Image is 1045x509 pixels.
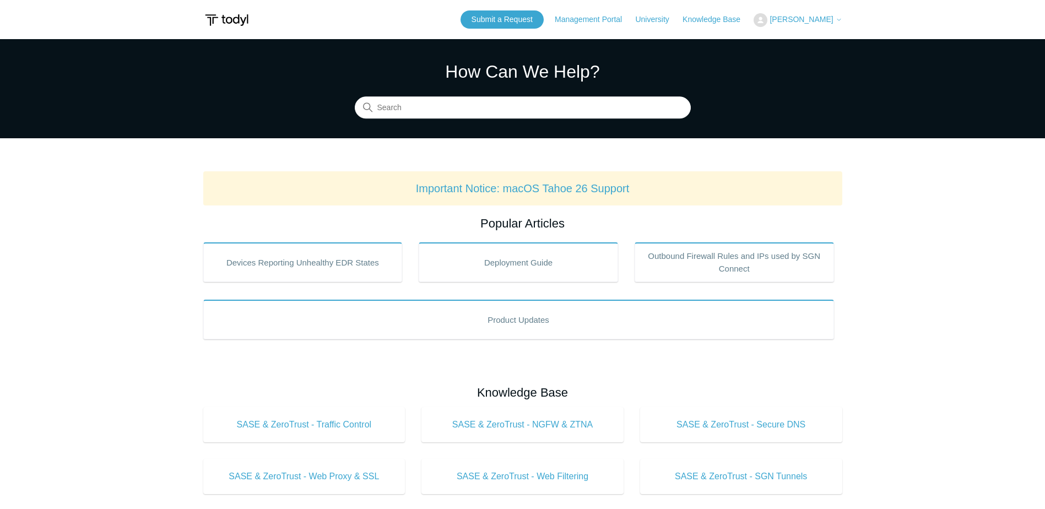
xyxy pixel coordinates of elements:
[683,14,751,25] a: Knowledge Base
[635,242,834,282] a: Outbound Firewall Rules and IPs used by SGN Connect
[355,58,691,85] h1: How Can We Help?
[421,459,624,494] a: SASE & ZeroTrust - Web Filtering
[635,14,680,25] a: University
[203,10,250,30] img: Todyl Support Center Help Center home page
[203,407,405,442] a: SASE & ZeroTrust - Traffic Control
[421,407,624,442] a: SASE & ZeroTrust - NGFW & ZTNA
[461,10,544,29] a: Submit a Request
[640,459,842,494] a: SASE & ZeroTrust - SGN Tunnels
[203,242,403,282] a: Devices Reporting Unhealthy EDR States
[203,383,842,402] h2: Knowledge Base
[355,97,691,119] input: Search
[203,214,842,232] h2: Popular Articles
[203,300,834,339] a: Product Updates
[754,13,842,27] button: [PERSON_NAME]
[438,470,607,483] span: SASE & ZeroTrust - Web Filtering
[555,14,633,25] a: Management Portal
[657,418,826,431] span: SASE & ZeroTrust - Secure DNS
[438,418,607,431] span: SASE & ZeroTrust - NGFW & ZTNA
[220,418,389,431] span: SASE & ZeroTrust - Traffic Control
[203,459,405,494] a: SASE & ZeroTrust - Web Proxy & SSL
[657,470,826,483] span: SASE & ZeroTrust - SGN Tunnels
[640,407,842,442] a: SASE & ZeroTrust - Secure DNS
[770,15,833,24] span: [PERSON_NAME]
[416,182,630,194] a: Important Notice: macOS Tahoe 26 Support
[419,242,618,282] a: Deployment Guide
[220,470,389,483] span: SASE & ZeroTrust - Web Proxy & SSL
